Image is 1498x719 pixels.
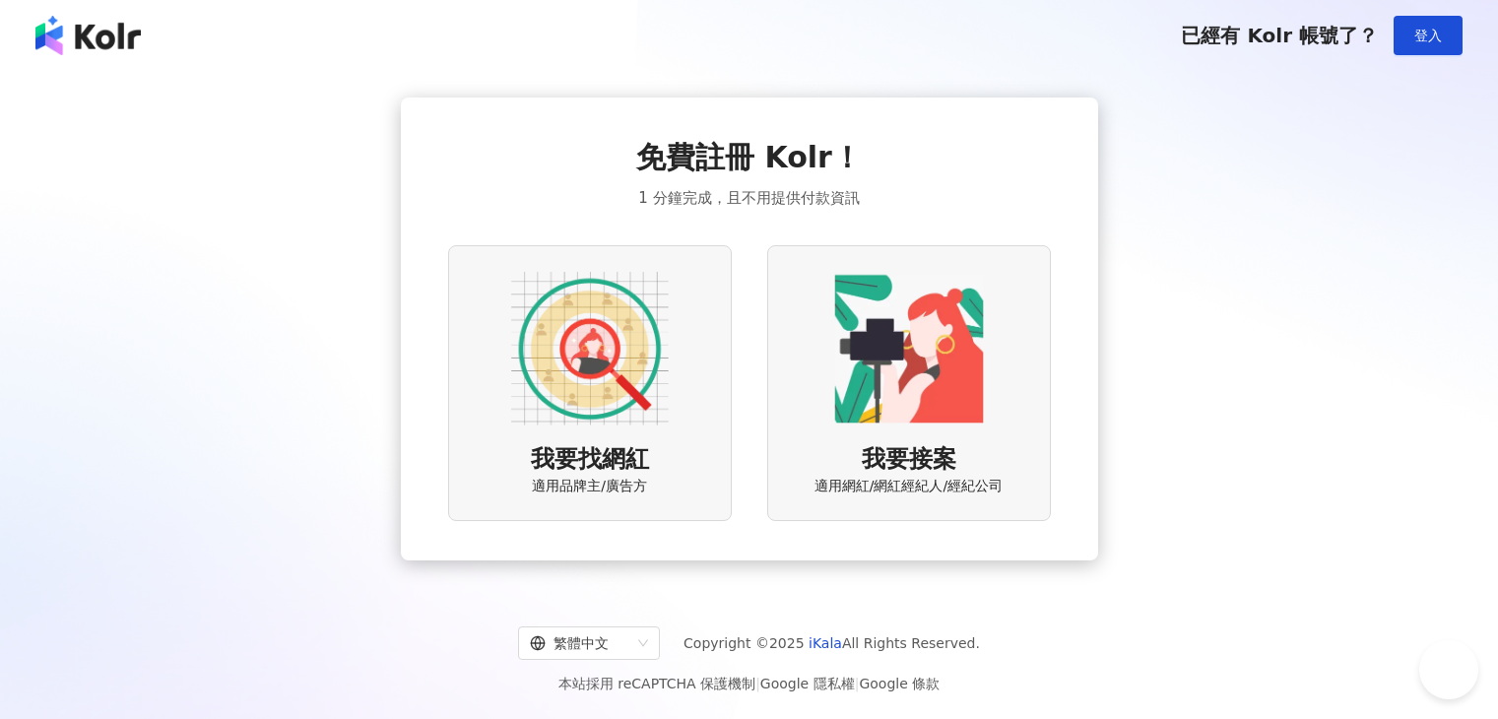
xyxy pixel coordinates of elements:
[511,270,669,427] img: AD identity option
[830,270,988,427] img: KOL identity option
[35,16,141,55] img: logo
[558,672,940,695] span: 本站採用 reCAPTCHA 保護機制
[1394,16,1463,55] button: 登入
[636,137,862,178] span: 免費註冊 Kolr！
[531,443,649,477] span: 我要找網紅
[814,477,1003,496] span: 適用網紅/網紅經紀人/經紀公司
[532,477,647,496] span: 適用品牌主/廣告方
[859,676,940,691] a: Google 條款
[755,676,760,691] span: |
[638,186,859,210] span: 1 分鐘完成，且不用提供付款資訊
[530,627,630,659] div: 繁體中文
[855,676,860,691] span: |
[760,676,855,691] a: Google 隱私權
[1414,28,1442,43] span: 登入
[1181,24,1378,47] span: 已經有 Kolr 帳號了？
[1419,640,1478,699] iframe: Help Scout Beacon - Open
[809,635,842,651] a: iKala
[684,631,980,655] span: Copyright © 2025 All Rights Reserved.
[862,443,956,477] span: 我要接案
